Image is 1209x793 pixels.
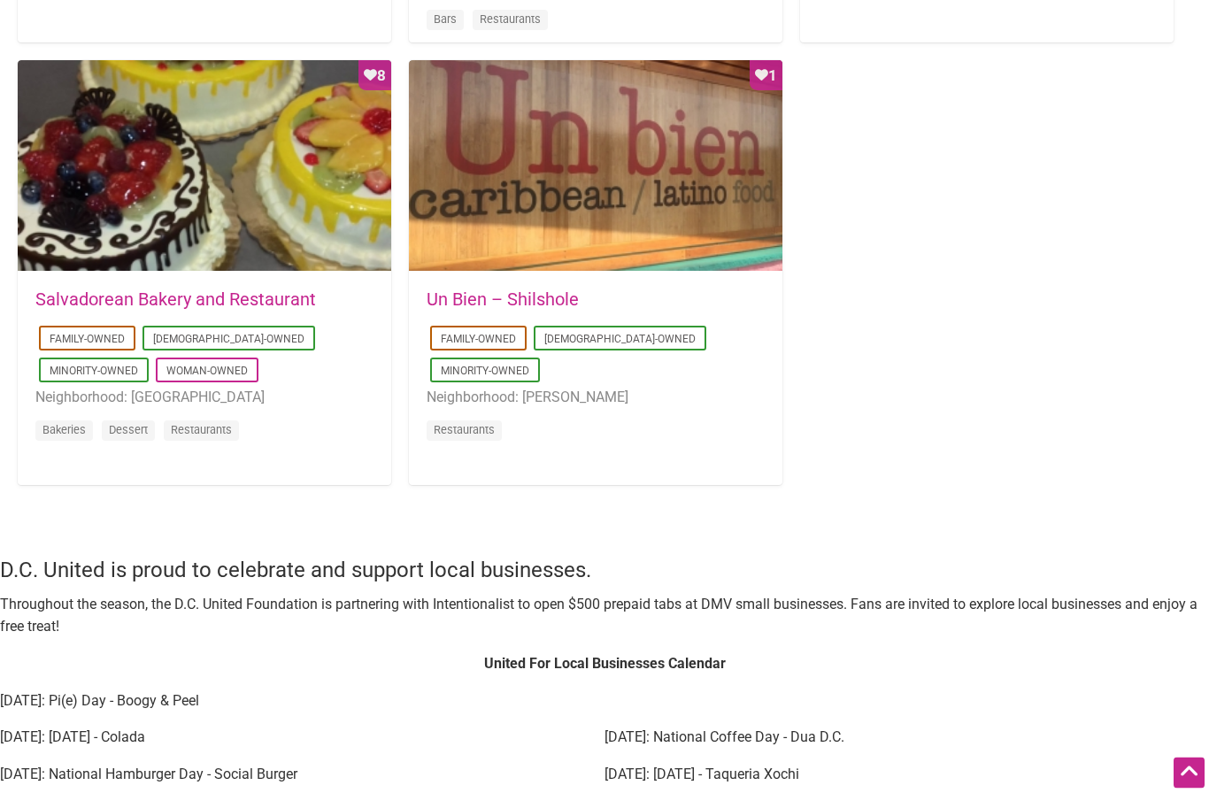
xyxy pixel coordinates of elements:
li: Neighborhood: [PERSON_NAME] [427,387,765,410]
a: Family-Owned [441,334,516,346]
li: Neighborhood: [GEOGRAPHIC_DATA] [35,387,373,410]
a: Un Bien – Shilshole [427,289,579,311]
a: Bakeries [42,424,86,437]
p: [DATE]: National Coffee Day - Dua D.C. [604,727,1209,750]
a: Family-Owned [50,334,125,346]
strong: United For Local Businesses Calendar [484,656,726,673]
a: Woman-Owned [166,366,248,378]
a: Minority-Owned [441,366,529,378]
a: Dessert [109,424,148,437]
a: Restaurants [480,13,541,27]
a: Restaurants [434,424,495,437]
p: [DATE]: [DATE] - Taqueria Xochi [604,764,1209,787]
a: [DEMOGRAPHIC_DATA]-Owned [544,334,696,346]
div: Scroll Back to Top [1174,758,1205,789]
a: Minority-Owned [50,366,138,378]
a: Salvadorean Bakery and Restaurant [35,289,316,311]
a: [DEMOGRAPHIC_DATA]-Owned [153,334,304,346]
a: Bars [434,13,457,27]
a: Restaurants [171,424,232,437]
